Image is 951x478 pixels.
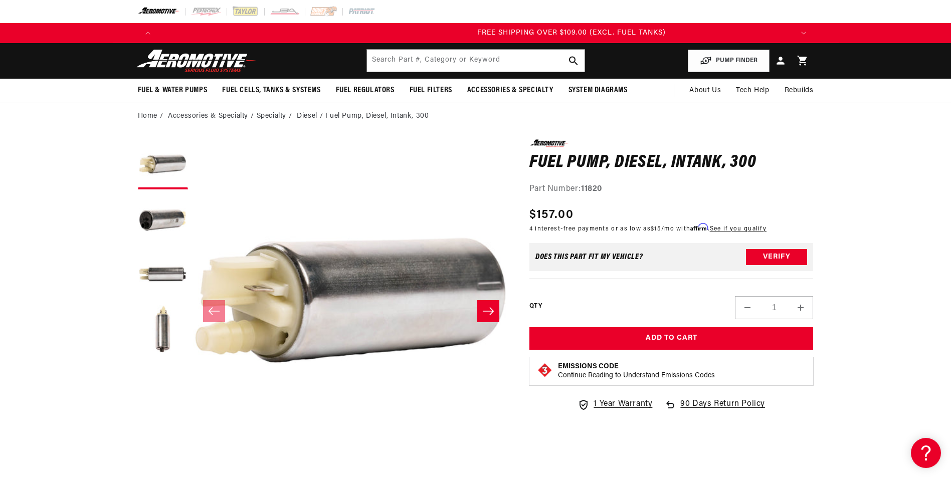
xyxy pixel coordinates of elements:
[467,85,553,96] span: Accessories & Specialty
[594,398,652,411] span: 1 Year Warranty
[535,253,643,261] div: Does This part fit My vehicle?
[134,49,259,73] img: Aeromotive
[138,23,158,43] button: Translation missing: en.sections.announcements.previous_announcement
[651,226,661,232] span: $15
[682,79,728,103] a: About Us
[736,85,769,96] span: Tech Help
[561,79,635,102] summary: System Diagrams
[746,249,807,265] button: Verify
[558,363,619,370] strong: Emissions Code
[138,139,188,189] button: Load image 1 in gallery view
[254,28,889,39] div: 4 of 4
[325,111,429,122] li: Fuel Pump, Diesel, Intank, 300
[558,362,715,380] button: Emissions CodeContinue Reading to Understand Emissions Codes
[664,398,765,421] a: 90 Days Return Policy
[529,206,574,224] span: $157.00
[690,223,708,231] span: Affirm
[130,79,215,102] summary: Fuel & Water Pumps
[138,85,208,96] span: Fuel & Water Pumps
[336,85,395,96] span: Fuel Regulators
[529,155,814,171] h1: Fuel Pump, Diesel, Intank, 300
[138,111,157,122] a: Home
[785,85,814,96] span: Rebuilds
[297,111,317,122] a: Diesel
[138,194,188,245] button: Load image 2 in gallery view
[794,23,814,43] button: Translation missing: en.sections.announcements.next_announcement
[367,50,585,72] input: Search by Part Number, Category or Keyword
[529,302,542,311] label: QTY
[410,85,452,96] span: Fuel Filters
[688,50,770,72] button: PUMP FINDER
[460,79,561,102] summary: Accessories & Specialty
[222,85,320,96] span: Fuel Cells, Tanks & Systems
[581,185,602,193] strong: 11820
[777,79,821,103] summary: Rebuilds
[529,327,814,350] button: Add to Cart
[215,79,328,102] summary: Fuel Cells, Tanks & Systems
[257,111,295,122] li: Specialty
[138,250,188,300] button: Load image 3 in gallery view
[254,28,889,39] div: Announcement
[477,300,499,322] button: Slide right
[680,398,765,421] span: 90 Days Return Policy
[568,85,628,96] span: System Diagrams
[203,300,225,322] button: Slide left
[562,50,585,72] button: search button
[477,29,666,37] span: FREE SHIPPING OVER $109.00 (EXCL. FUEL TANKS)
[113,23,839,43] slideshow-component: Translation missing: en.sections.announcements.announcement_bar
[689,87,721,94] span: About Us
[168,111,256,122] li: Accessories & Specialty
[529,224,767,233] p: 4 interest-free payments or as low as /mo with .
[578,398,652,411] a: 1 Year Warranty
[138,111,814,122] nav: breadcrumbs
[529,183,814,196] div: Part Number:
[328,79,402,102] summary: Fuel Regulators
[558,371,715,380] p: Continue Reading to Understand Emissions Codes
[402,79,460,102] summary: Fuel Filters
[728,79,777,103] summary: Tech Help
[537,362,553,378] img: Emissions code
[710,226,767,232] a: See if you qualify - Learn more about Affirm Financing (opens in modal)
[138,305,188,355] button: Load image 4 in gallery view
